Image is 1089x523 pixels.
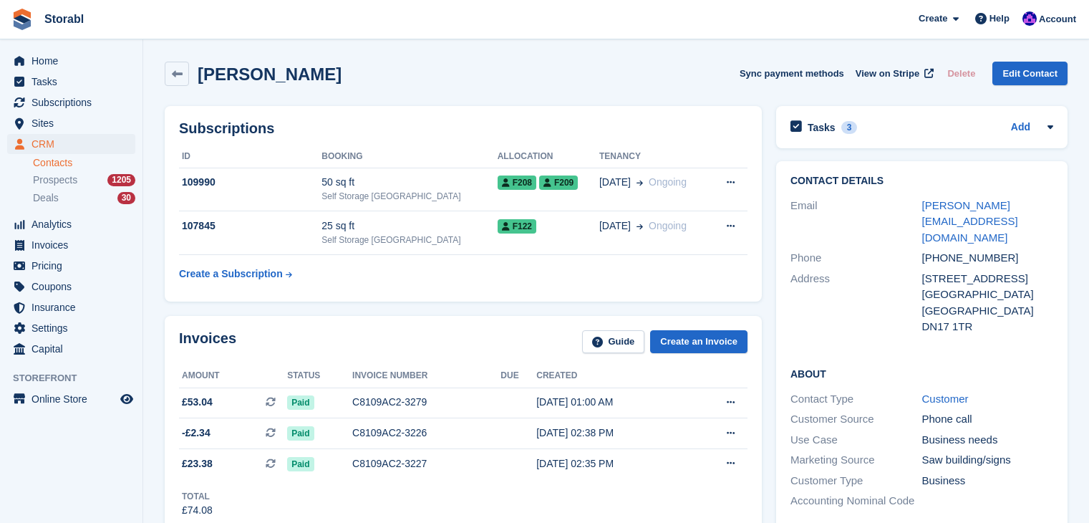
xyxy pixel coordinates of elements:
a: menu [7,389,135,409]
span: Settings [32,318,117,338]
span: [DATE] [599,219,631,234]
div: [GEOGRAPHIC_DATA] [922,287,1054,303]
div: Email [790,198,922,246]
span: F209 [539,176,578,190]
a: Prospects 1205 [33,173,135,188]
span: CRM [32,134,117,154]
div: Self Storage [GEOGRAPHIC_DATA] [321,190,497,203]
span: Insurance [32,297,117,317]
div: Self Storage [GEOGRAPHIC_DATA] [321,234,497,246]
div: Phone call [922,411,1054,428]
div: Business needs [922,432,1054,448]
h2: Contact Details [790,176,1053,187]
th: Created [536,365,688,388]
span: £23.38 [182,456,213,471]
a: menu [7,339,135,359]
h2: [PERSON_NAME] [198,64,342,84]
span: Home [32,51,117,71]
a: Edit Contact [992,62,1068,85]
div: 107845 [179,219,321,234]
a: menu [7,51,135,71]
h2: Invoices [179,330,236,354]
span: Analytics [32,214,117,234]
button: Sync payment methods [740,62,844,85]
a: menu [7,92,135,112]
a: menu [7,318,135,338]
div: [STREET_ADDRESS] [922,271,1054,287]
span: Paid [287,395,314,410]
div: 1205 [107,174,135,186]
th: Status [287,365,352,388]
span: Prospects [33,173,77,187]
span: Deals [33,191,59,205]
div: [DATE] 01:00 AM [536,395,688,410]
a: Storabl [39,7,89,31]
span: Paid [287,457,314,471]
div: 3 [841,121,858,134]
div: [DATE] 02:35 PM [536,456,688,471]
span: Ongoing [649,176,687,188]
a: Create an Invoice [650,330,747,354]
div: 109990 [179,175,321,190]
div: C8109AC2-3279 [352,395,500,410]
a: menu [7,256,135,276]
a: Customer [922,393,969,405]
h2: About [790,366,1053,380]
div: Create a Subscription [179,267,283,282]
span: Capital [32,339,117,359]
span: View on Stripe [856,67,919,81]
span: £53.04 [182,395,213,410]
span: Storefront [13,371,142,385]
button: Delete [942,62,981,85]
div: Saw building/signs [922,452,1054,469]
a: Guide [582,330,645,354]
span: Online Store [32,389,117,409]
div: 30 [117,192,135,204]
th: ID [179,145,321,168]
div: £74.08 [182,503,213,518]
div: 25 sq ft [321,219,497,234]
div: Total [182,490,213,503]
a: menu [7,297,135,317]
div: Customer Source [790,411,922,428]
img: Bailey Hunt [1022,11,1037,26]
span: -£2.34 [182,426,210,441]
a: View on Stripe [850,62,936,85]
div: Accounting Nominal Code [790,493,922,509]
th: Invoice number [352,365,500,388]
span: Help [989,11,1010,26]
span: Coupons [32,277,117,297]
span: [DATE] [599,175,631,190]
div: Customer Type [790,473,922,489]
div: 50 sq ft [321,175,497,190]
a: Add [1011,120,1030,136]
a: Contacts [33,156,135,170]
span: Invoices [32,235,117,255]
img: stora-icon-8386f47178a22dfd0bd8f6a31ec36ba5ce8667c1dd55bd0f319d3a0aa187defe.svg [11,9,33,30]
a: Preview store [118,390,135,408]
th: Allocation [498,145,599,168]
span: F208 [498,176,536,190]
div: Address [790,271,922,335]
span: Pricing [32,256,117,276]
span: Tasks [32,72,117,92]
div: C8109AC2-3227 [352,456,500,471]
span: Ongoing [649,220,687,231]
a: menu [7,134,135,154]
a: menu [7,235,135,255]
th: Tenancy [599,145,710,168]
a: menu [7,214,135,234]
a: [PERSON_NAME][EMAIL_ADDRESS][DOMAIN_NAME] [922,199,1018,244]
div: Marketing Source [790,452,922,469]
th: Amount [179,365,287,388]
span: Create [919,11,947,26]
a: Deals 30 [33,191,135,206]
a: menu [7,113,135,133]
h2: Subscriptions [179,120,747,137]
span: Paid [287,426,314,441]
div: Phone [790,250,922,267]
div: [DATE] 02:38 PM [536,426,688,441]
h2: Tasks [808,121,836,134]
div: Use Case [790,432,922,448]
div: C8109AC2-3226 [352,426,500,441]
